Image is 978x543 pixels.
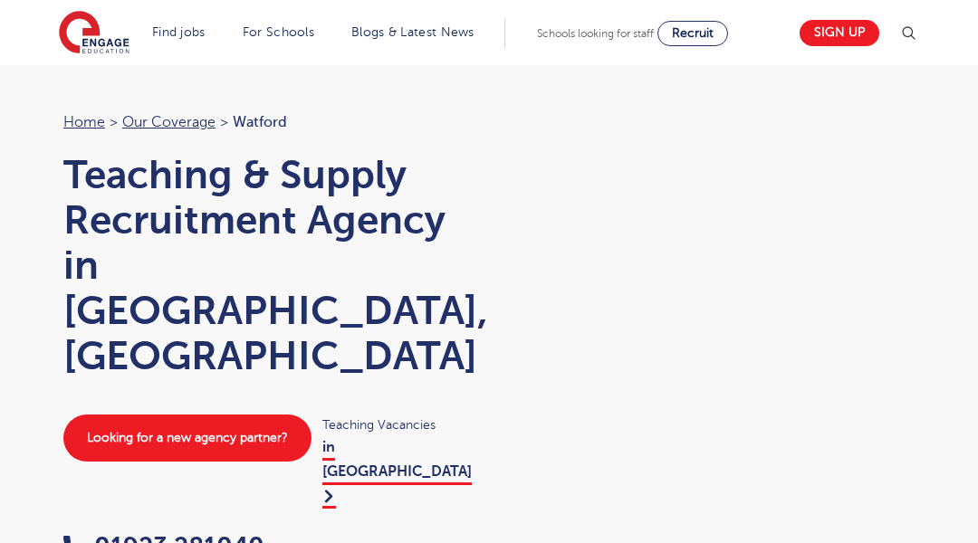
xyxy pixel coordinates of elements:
span: Watford [233,114,287,130]
a: Find jobs [152,25,206,39]
span: > [220,114,228,130]
a: For Schools [243,25,314,39]
span: Teaching Vacancies [322,414,471,435]
span: > [110,114,118,130]
span: Recruit [672,26,714,40]
a: in [GEOGRAPHIC_DATA] [322,439,472,509]
a: Sign up [800,20,879,46]
a: Home [63,114,105,130]
a: Our coverage [122,114,216,130]
img: Engage Education [59,11,129,56]
a: Blogs & Latest News [351,25,475,39]
nav: breadcrumb [63,110,471,134]
span: Schools looking for staff [537,27,654,40]
a: Recruit [657,21,728,46]
h1: Teaching & Supply Recruitment Agency in [GEOGRAPHIC_DATA], [GEOGRAPHIC_DATA] [63,152,471,378]
a: Looking for a new agency partner? [63,414,312,462]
